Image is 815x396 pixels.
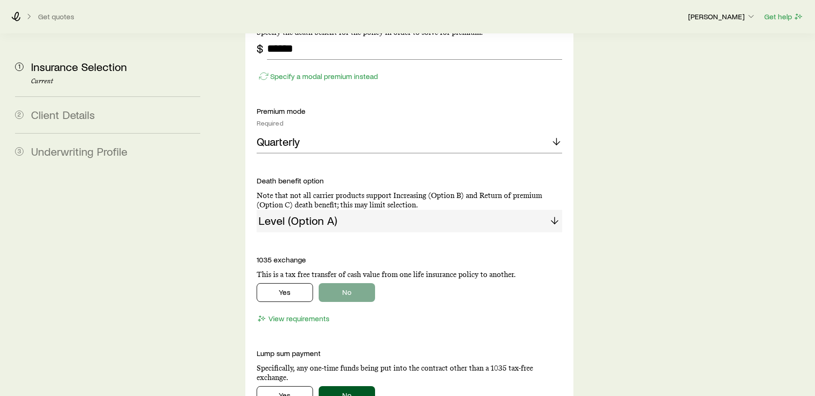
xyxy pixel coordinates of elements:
[257,283,313,302] button: Yes
[15,147,24,156] span: 3
[31,144,127,158] span: Underwriting Profile
[257,191,563,210] p: Note that not all carrier products support Increasing (Option B) and Return of premium (Option C)...
[257,270,563,279] p: This is a tax free transfer of cash value from one life insurance policy to another.
[31,60,127,73] span: Insurance Selection
[257,71,378,82] button: Specify a modal premium instead
[31,108,95,121] span: Client Details
[319,283,375,302] button: No
[257,42,263,55] div: $
[764,11,804,22] button: Get help
[257,176,563,185] p: Death benefit option
[257,135,300,148] p: Quarterly
[688,11,756,23] button: [PERSON_NAME]
[31,78,200,85] p: Current
[257,348,563,358] p: Lump sum payment
[38,12,75,21] button: Get quotes
[257,106,563,116] p: Premium mode
[15,63,24,71] span: 1
[257,313,330,324] button: View requirements
[15,111,24,119] span: 2
[257,119,563,127] div: Required
[688,12,756,21] p: [PERSON_NAME]
[257,364,563,382] p: Specifically, any one-time funds being put into the contract other than a 1035 tax-free exchange.
[257,255,563,264] p: 1035 exchange
[270,71,378,81] p: Specify a modal premium instead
